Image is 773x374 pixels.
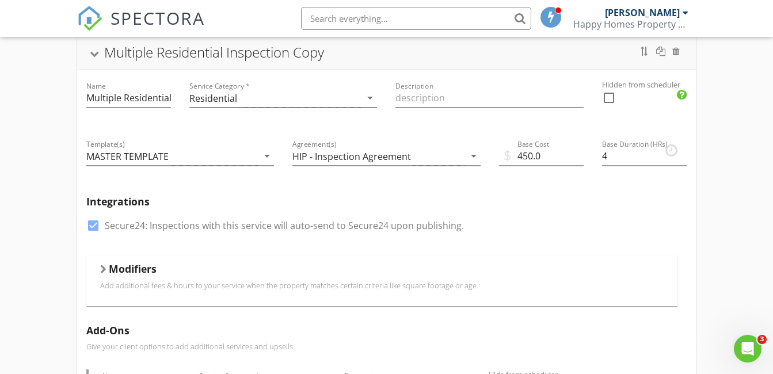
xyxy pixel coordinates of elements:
iframe: Intercom live chat [734,335,761,362]
img: The Best Home Inspection Software - Spectora [77,6,102,31]
div: Residential [189,93,237,104]
span: SPECTORA [111,6,205,30]
div: Multiple Residential Inspection Copy [104,43,324,62]
div: MASTER TEMPLATE [86,151,169,162]
div: Happy Homes Property Assessments, LLC [573,18,688,30]
label: Secure24: Inspections with this service will auto-send to Secure24 upon publishing. [105,220,464,231]
input: Base Cost [499,147,584,166]
input: Description [395,89,583,108]
i: arrow_drop_down [363,91,377,105]
p: Give your client options to add additional services and upsells. [86,342,686,351]
i: arrow_drop_down [260,149,274,163]
input: Name [86,89,171,108]
h5: Add-Ons [86,325,686,336]
h5: Modifiers [109,263,157,274]
span: $ [504,145,512,166]
span: 3 [757,335,767,344]
h5: Integrations [86,196,686,207]
div: [PERSON_NAME] [605,7,680,18]
input: Search everything... [301,7,531,30]
input: Base Duration (HRs) [602,147,687,166]
div: HIP - Inspection Agreement [292,151,411,162]
a: SPECTORA [77,16,205,40]
i: arrow_drop_down [467,149,481,163]
p: Add additional fees & hours to your service when the property matches certain criteria like squar... [100,281,663,290]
